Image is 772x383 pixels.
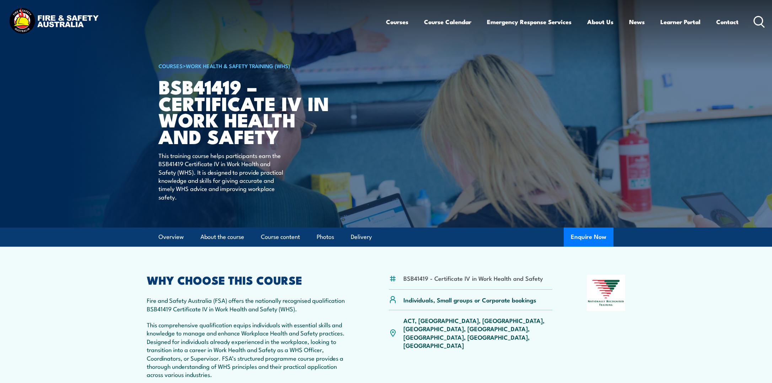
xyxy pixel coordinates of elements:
a: Work Health & Safety Training (WHS) [186,62,290,70]
img: Nationally Recognised Training logo. [587,275,625,311]
a: Course Calendar [424,12,471,31]
button: Enquire Now [564,228,613,247]
p: This comprehensive qualification equips individuals with essential skills and knowledge to manage... [147,321,354,379]
p: Individuals, Small groups or Corporate bookings [403,296,536,304]
p: Fire and Safety Australia (FSA) offers the nationally recognised qualification BSB41419 Certifica... [147,296,354,313]
a: Overview [159,228,184,246]
h1: BSB41419 – Certificate IV in Work Health and Safety [159,78,334,144]
a: COURSES [159,62,183,70]
a: Learner Portal [660,12,701,31]
a: News [629,12,645,31]
li: BSB41419 - Certificate IV in Work Health and Safety [403,274,543,282]
a: Photos [317,228,334,246]
a: About the course [200,228,244,246]
h6: > [159,61,334,70]
p: ACT, [GEOGRAPHIC_DATA], [GEOGRAPHIC_DATA], [GEOGRAPHIC_DATA], [GEOGRAPHIC_DATA], [GEOGRAPHIC_DATA... [403,316,552,350]
a: About Us [587,12,613,31]
a: Courses [386,12,408,31]
a: Course content [261,228,300,246]
a: Contact [716,12,739,31]
a: Delivery [351,228,372,246]
a: Emergency Response Services [487,12,572,31]
h2: WHY CHOOSE THIS COURSE [147,275,354,285]
p: This training course helps participants earn the BSB41419 Certificate IV in Work Health and Safet... [159,151,288,201]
